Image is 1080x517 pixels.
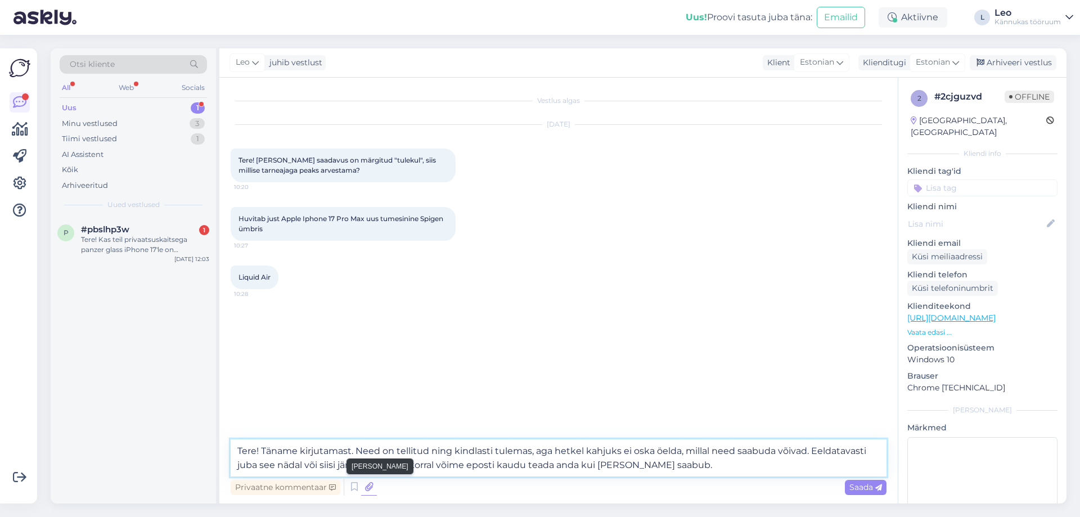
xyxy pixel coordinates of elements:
div: 1 [199,225,209,235]
a: [URL][DOMAIN_NAME] [907,313,996,323]
span: Estonian [916,56,950,69]
span: Huvitab just Apple Iphone 17 Pro Max uus tumesinine Spigen ümbris [238,214,447,233]
input: Lisa tag [907,179,1057,196]
p: Kliendi nimi [907,201,1057,213]
div: [DATE] 12:03 [174,255,209,263]
p: Märkmed [907,422,1057,434]
div: Uus [62,102,76,114]
div: 1 [191,133,205,145]
small: [PERSON_NAME] [352,461,408,471]
button: Emailid [817,7,865,28]
b: Uus! [686,12,707,23]
input: Lisa nimi [908,218,1045,230]
span: Otsi kliente [70,59,115,70]
p: Brauser [907,370,1057,382]
div: [PERSON_NAME] [907,405,1057,415]
span: Tere! [PERSON_NAME] saadavus on märgitud "tulekul", siis millise tarneajaga peaks arvestama? [238,156,438,174]
div: [DATE] [231,119,886,129]
span: Estonian [800,56,834,69]
div: Tere! Kas teil privaatsuskaitsega panzer glass iPhone 17'le on [PERSON_NAME] olemas? [81,235,209,255]
div: Leo [994,8,1061,17]
div: 1 [191,102,205,114]
span: 10:27 [234,241,276,250]
p: Kliendi email [907,237,1057,249]
div: All [60,80,73,95]
div: L [974,10,990,25]
div: Aktiivne [879,7,947,28]
div: Tiimi vestlused [62,133,117,145]
div: Web [116,80,136,95]
span: 10:20 [234,183,276,191]
span: Leo [236,56,250,69]
div: Kõik [62,164,78,176]
div: Minu vestlused [62,118,118,129]
div: Vestlus algas [231,96,886,106]
span: Offline [1005,91,1054,103]
span: 10:28 [234,290,276,298]
div: Privaatne kommentaar [231,480,340,495]
p: Operatsioonisüsteem [907,342,1057,354]
p: Kliendi telefon [907,269,1057,281]
div: Küsi telefoninumbrit [907,281,998,296]
div: Proovi tasuta juba täna: [686,11,812,24]
span: 2 [917,94,921,102]
span: #pbslhp3w [81,224,129,235]
p: Vaata edasi ... [907,327,1057,338]
div: 3 [190,118,205,129]
span: Saada [849,482,882,492]
div: Klienditugi [858,57,906,69]
div: Socials [179,80,207,95]
p: Windows 10 [907,354,1057,366]
div: Kliendi info [907,149,1057,159]
div: Küsi meiliaadressi [907,249,987,264]
a: LeoKännukas tööruum [994,8,1073,26]
div: juhib vestlust [265,57,322,69]
span: p [64,228,69,237]
p: Klienditeekond [907,300,1057,312]
div: Arhiveeri vestlus [970,55,1056,70]
p: Chrome [TECHNICAL_ID] [907,382,1057,394]
span: Liquid Air [238,273,271,281]
textarea: Tere! Täname kirjutamast. Need on tellitud ning kindlasti tulemas, aga hetkel kahjuks ei oska öel... [231,439,886,476]
p: Kliendi tag'id [907,165,1057,177]
img: Askly Logo [9,57,30,79]
div: # 2cjguzvd [934,90,1005,104]
div: Arhiveeritud [62,180,108,191]
span: Uued vestlused [107,200,160,210]
div: Kännukas tööruum [994,17,1061,26]
div: AI Assistent [62,149,103,160]
div: Klient [763,57,790,69]
div: [GEOGRAPHIC_DATA], [GEOGRAPHIC_DATA] [911,115,1046,138]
